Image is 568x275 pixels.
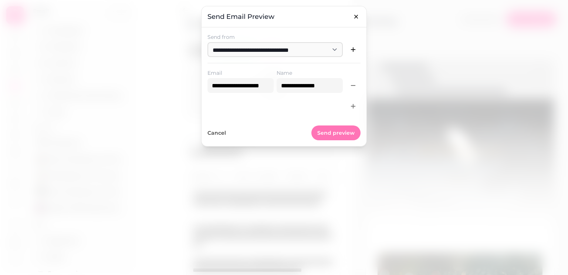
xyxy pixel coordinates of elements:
label: Send from [207,33,361,41]
button: Send preview [311,125,361,140]
h3: Send email preview [207,12,361,21]
label: Email [207,69,274,77]
button: Cancel [207,125,226,140]
span: Cancel [207,130,226,135]
label: Name [277,69,343,77]
span: Send preview [317,130,355,135]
